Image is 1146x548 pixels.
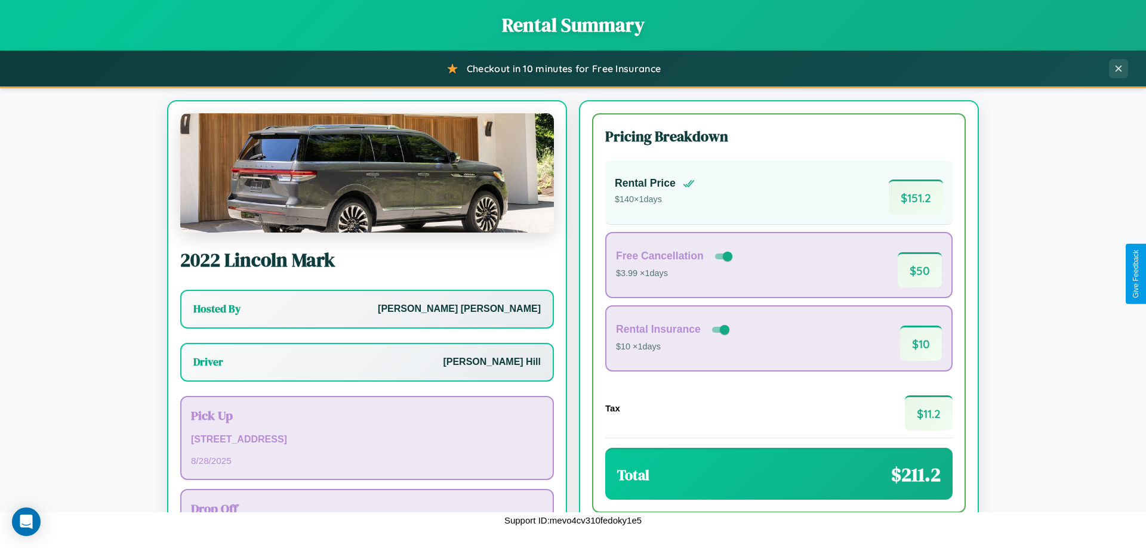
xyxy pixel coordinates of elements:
h4: Free Cancellation [616,250,704,262]
div: Give Feedback [1132,250,1140,298]
p: $ 140 × 1 days [615,192,695,208]
h3: Hosted By [193,302,241,316]
span: $ 10 [900,326,942,361]
p: $3.99 × 1 days [616,266,735,281]
p: $10 × 1 days [616,339,732,355]
p: [PERSON_NAME] Hill [443,354,541,371]
h3: Driver [193,355,223,369]
p: [STREET_ADDRESS] [191,431,543,448]
span: $ 50 [898,252,942,287]
span: Checkout in 10 minutes for Free Insurance [467,63,661,75]
h4: Rental Price [615,177,676,190]
h3: Drop Off [191,500,543,517]
h2: 2022 Lincoln Mark [180,247,554,273]
h3: Total [617,465,649,485]
h1: Rental Summary [12,12,1134,38]
div: Open Intercom Messenger [12,507,41,536]
span: $ 11.2 [905,395,953,431]
span: $ 211.2 [891,462,941,488]
span: $ 151.2 [889,179,943,215]
p: 8 / 28 / 2025 [191,453,543,469]
p: [PERSON_NAME] [PERSON_NAME] [378,301,541,318]
img: Lincoln Mark [180,113,554,233]
h4: Rental Insurance [616,323,701,336]
h4: Tax [605,403,620,413]
h3: Pricing Breakdown [605,126,953,146]
h3: Pick Up [191,407,543,424]
p: Support ID: mevo4cv310fedoky1e5 [504,512,642,528]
